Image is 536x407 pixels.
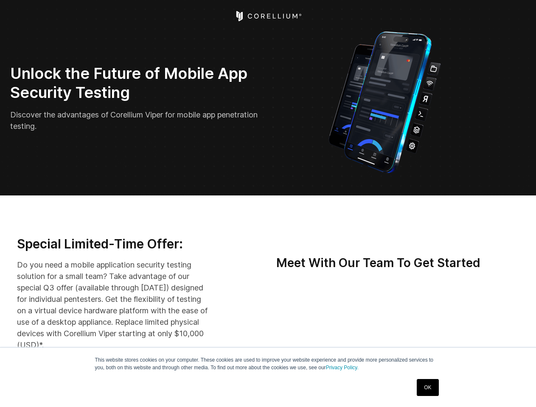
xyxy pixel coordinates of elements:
[417,379,438,396] a: OK
[17,236,210,252] h3: Special Limited-Time Offer:
[10,64,262,102] h2: Unlock the Future of Mobile App Security Testing
[321,27,449,175] img: Corellium_VIPER_Hero_1_1x
[326,365,359,371] a: Privacy Policy.
[10,110,258,131] span: Discover the advantages of Corellium Viper for mobile app penetration testing.
[276,256,480,270] strong: Meet With Our Team To Get Started
[95,356,441,371] p: This website stores cookies on your computer. These cookies are used to improve your website expe...
[234,11,302,21] a: Corellium Home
